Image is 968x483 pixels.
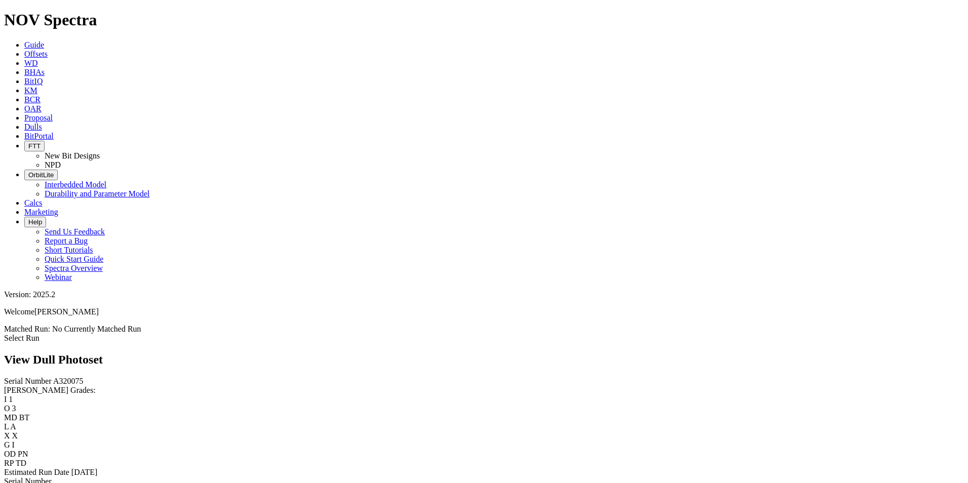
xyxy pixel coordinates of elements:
[19,413,29,422] span: BT
[12,404,16,413] span: 3
[45,255,103,263] a: Quick Start Guide
[4,450,16,458] label: OD
[24,86,37,95] a: KM
[45,227,105,236] a: Send Us Feedback
[24,170,58,180] button: OrbitLite
[24,104,42,113] a: OAR
[24,123,42,131] a: Dulls
[9,395,13,404] span: 1
[4,11,964,29] h1: NOV Spectra
[24,59,38,67] a: WD
[24,113,53,122] a: Proposal
[34,307,99,316] span: [PERSON_NAME]
[4,440,10,449] label: G
[16,459,26,467] span: TD
[28,171,54,179] span: OrbitLite
[12,440,15,449] span: I
[24,50,48,58] a: Offsets
[4,377,52,385] label: Serial Number
[4,459,14,467] label: RP
[4,386,964,395] div: [PERSON_NAME] Grades:
[24,208,58,216] a: Marketing
[24,68,45,76] a: BHAs
[4,307,964,316] p: Welcome
[10,422,16,431] span: A
[24,41,44,49] a: Guide
[45,180,106,189] a: Interbedded Model
[4,413,17,422] label: MD
[24,95,41,104] a: BCR
[4,290,964,299] div: Version: 2025.2
[4,468,69,476] label: Estimated Run Date
[52,325,141,333] span: No Currently Matched Run
[45,151,100,160] a: New Bit Designs
[53,377,84,385] span: A320075
[45,246,93,254] a: Short Tutorials
[4,395,7,404] label: I
[45,264,103,272] a: Spectra Overview
[24,141,45,151] button: FTT
[45,189,150,198] a: Durability and Parameter Model
[4,422,9,431] label: L
[4,325,50,333] span: Matched Run:
[4,431,10,440] label: X
[45,273,72,281] a: Webinar
[12,431,18,440] span: X
[24,198,43,207] a: Calcs
[45,236,88,245] a: Report a Bug
[28,218,42,226] span: Help
[4,353,964,367] h2: View Dull Photoset
[4,404,10,413] label: O
[45,160,61,169] a: NPD
[28,142,41,150] span: FTT
[24,77,43,86] a: BitIQ
[4,334,39,342] a: Select Run
[71,468,98,476] span: [DATE]
[24,132,54,140] a: BitPortal
[18,450,28,458] span: PN
[24,217,46,227] button: Help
